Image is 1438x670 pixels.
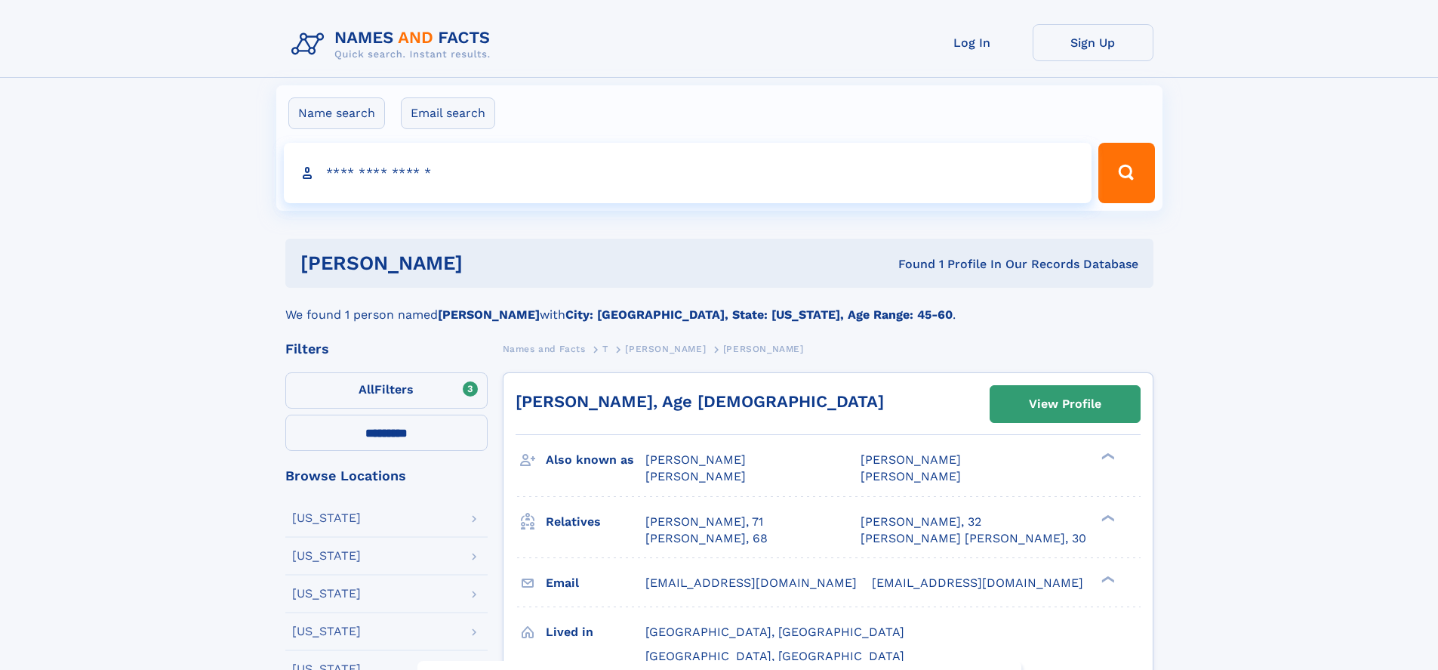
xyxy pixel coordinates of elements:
[285,469,488,483] div: Browse Locations
[645,649,904,663] span: [GEOGRAPHIC_DATA], [GEOGRAPHIC_DATA]
[288,97,385,129] label: Name search
[990,386,1140,422] a: View Profile
[546,619,645,645] h3: Lived in
[292,550,361,562] div: [US_STATE]
[300,254,681,273] h1: [PERSON_NAME]
[284,143,1092,203] input: search input
[861,530,1086,547] a: [PERSON_NAME] [PERSON_NAME], 30
[546,447,645,473] h3: Also known as
[565,307,953,322] b: City: [GEOGRAPHIC_DATA], State: [US_STATE], Age Range: 45-60
[645,530,768,547] a: [PERSON_NAME], 68
[1033,24,1153,61] a: Sign Up
[602,344,608,354] span: T
[503,339,586,358] a: Names and Facts
[285,24,503,65] img: Logo Names and Facts
[723,344,804,354] span: [PERSON_NAME]
[645,469,746,483] span: [PERSON_NAME]
[645,452,746,467] span: [PERSON_NAME]
[625,339,706,358] a: [PERSON_NAME]
[292,512,361,524] div: [US_STATE]
[516,392,884,411] a: [PERSON_NAME], Age [DEMOGRAPHIC_DATA]
[359,382,374,397] span: All
[401,97,495,129] label: Email search
[861,452,961,467] span: [PERSON_NAME]
[285,342,488,356] div: Filters
[645,625,904,639] span: [GEOGRAPHIC_DATA], [GEOGRAPHIC_DATA]
[292,625,361,638] div: [US_STATE]
[1098,143,1154,203] button: Search Button
[1098,452,1116,462] div: ❯
[861,514,981,530] a: [PERSON_NAME], 32
[438,307,540,322] b: [PERSON_NAME]
[861,469,961,483] span: [PERSON_NAME]
[680,256,1138,273] div: Found 1 Profile In Our Records Database
[1098,513,1116,523] div: ❯
[1098,574,1116,584] div: ❯
[645,576,857,590] span: [EMAIL_ADDRESS][DOMAIN_NAME]
[625,344,706,354] span: [PERSON_NAME]
[546,570,645,596] h3: Email
[602,339,608,358] a: T
[872,576,1083,590] span: [EMAIL_ADDRESS][DOMAIN_NAME]
[645,514,763,530] a: [PERSON_NAME], 71
[1029,387,1101,421] div: View Profile
[912,24,1033,61] a: Log In
[285,372,488,409] label: Filters
[546,509,645,535] h3: Relatives
[292,588,361,600] div: [US_STATE]
[285,288,1153,324] div: We found 1 person named with .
